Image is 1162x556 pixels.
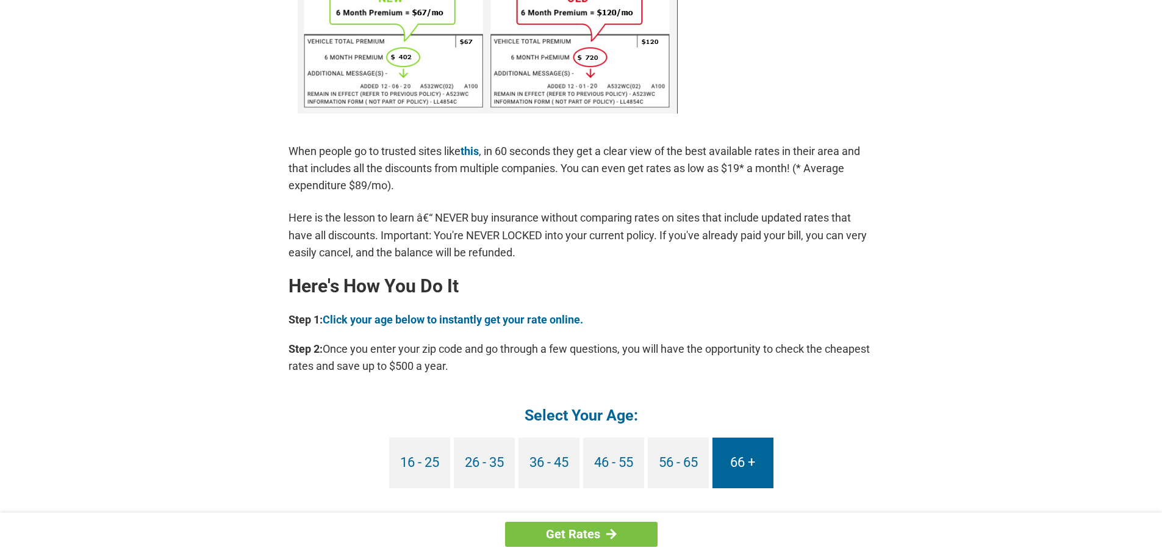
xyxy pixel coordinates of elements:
[289,342,323,355] b: Step 2:
[583,438,644,488] a: 46 - 55
[289,313,323,326] b: Step 1:
[389,438,450,488] a: 16 - 25
[289,209,874,261] p: Here is the lesson to learn â€“ NEVER buy insurance without comparing rates on sites that include...
[505,522,658,547] a: Get Rates
[289,276,874,296] h2: Here's How You Do It
[323,313,583,326] a: Click your age below to instantly get your rate online.
[648,438,709,488] a: 56 - 65
[289,143,874,194] p: When people go to trusted sites like , in 60 seconds they get a clear view of the best available ...
[518,438,579,488] a: 36 - 45
[712,438,773,488] a: 66 +
[289,405,874,425] h4: Select Your Age:
[289,341,874,375] p: Once you enter your zip code and go through a few questions, you will have the opportunity to che...
[454,438,515,488] a: 26 - 35
[461,145,479,157] a: this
